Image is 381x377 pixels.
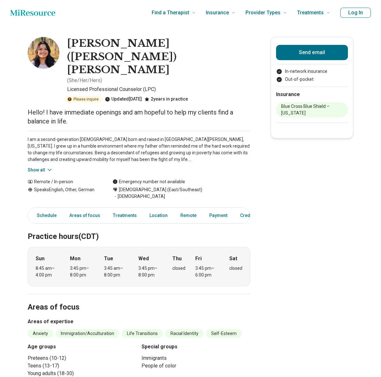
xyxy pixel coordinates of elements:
[104,265,128,278] div: 3:45 am – 8:00 pm
[28,167,53,173] button: Show all
[195,255,202,262] strong: Fri
[122,329,163,338] li: Life Transitions
[172,255,182,262] strong: Thu
[67,37,250,77] h1: [PERSON_NAME] ([PERSON_NAME]) [PERSON_NAME]
[67,77,102,84] p: ( She/Her/Hers )
[236,209,268,222] a: Credentials
[109,209,141,222] a: Treatments
[28,247,250,286] div: When does the program meet?
[113,193,165,200] span: [DEMOGRAPHIC_DATA]
[276,68,348,75] li: In-network insurance
[28,216,250,242] h2: Practice hours (CDT)
[172,265,185,272] div: closed
[28,37,59,69] img: Stephanie Ratsamy, Licensed Professional Counselor (LPC)
[70,265,94,278] div: 3:45 pm – 8:00 pm
[119,186,202,193] span: [DEMOGRAPHIC_DATA] (East/Southeast)
[205,209,231,222] a: Payment
[276,76,348,83] li: Out-of-pocket
[28,186,100,200] div: Speaks English, Other, German
[276,68,348,83] ul: Payment options
[36,255,45,262] strong: Sun
[142,362,250,370] li: People of color
[29,209,60,222] a: Schedule
[10,6,55,19] a: Home page
[340,8,371,18] button: Log In
[142,343,250,351] h3: Special groups
[28,318,250,325] h3: Areas of expertise
[276,45,348,60] button: Send email
[36,265,60,278] div: 8:45 am – 4:00 pm
[138,265,163,278] div: 3:45 pm – 8:00 pm
[28,287,250,313] h2: Areas of focus
[105,96,142,103] div: Updated [DATE]
[56,329,119,338] li: Immigration/Acculturation
[66,209,104,222] a: Areas of focus
[144,96,188,103] div: 2 years in practice
[70,255,80,262] strong: Mon
[65,96,102,103] div: Please inquire
[229,255,237,262] strong: Sat
[28,354,136,362] li: Preteens (10-12)
[28,108,250,126] p: Hello! I have immediate openings and am hopeful to help my clients find a balance in life.
[142,354,250,362] li: Immigrants
[229,265,242,272] div: closed
[28,343,136,351] h3: Age groups
[28,362,136,370] li: Teens (13-17)
[165,329,204,338] li: Racial Identity
[246,8,281,17] span: Provider Types
[138,255,149,262] strong: Wed
[28,329,53,338] li: Anxiety
[146,209,171,222] a: Location
[297,8,324,17] span: Treatments
[206,8,229,17] span: Insurance
[276,91,348,98] h2: Insurance
[113,178,185,185] div: Emergency number not available
[104,255,113,262] strong: Tue
[28,136,250,163] p: I am a second-generation [DEMOGRAPHIC_DATA] born and raised in [GEOGRAPHIC_DATA][PERSON_NAME], [U...
[206,329,242,338] li: Self-Esteem
[276,102,348,117] li: Blue Cross Blue Shield – [US_STATE]
[28,178,100,185] div: Remote / In-person
[152,8,189,17] span: Find a Therapist
[177,209,200,222] a: Remote
[67,86,250,93] p: Licensed Professional Counselor (LPC)
[195,265,220,278] div: 3:45 pm – 6:00 pm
